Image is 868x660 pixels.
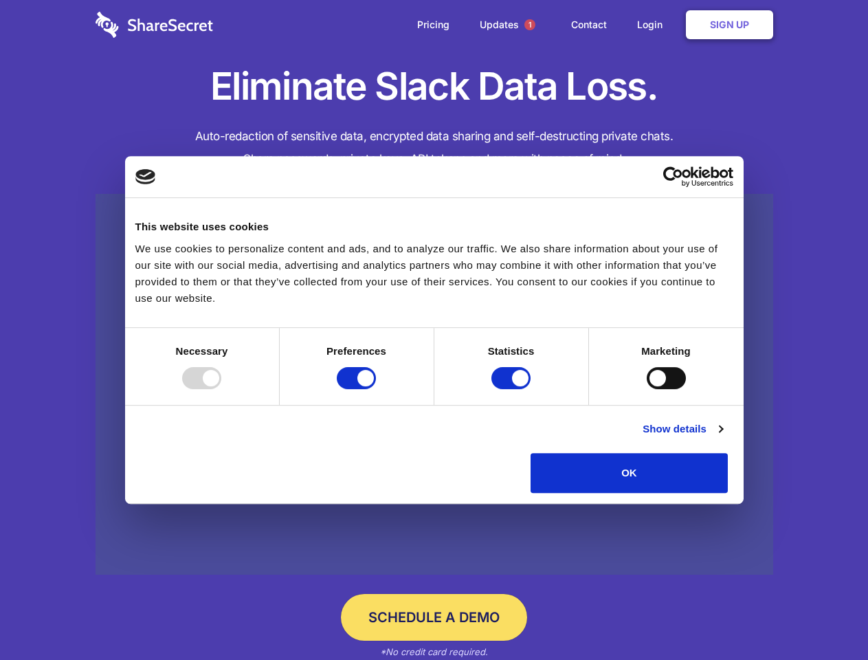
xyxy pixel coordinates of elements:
span: 1 [524,19,535,30]
a: Sign Up [686,10,773,39]
a: Schedule a Demo [341,594,527,641]
a: Contact [557,3,621,46]
h1: Eliminate Slack Data Loss. [96,62,773,111]
strong: Marketing [641,345,691,357]
strong: Necessary [176,345,228,357]
a: Wistia video thumbnail [96,194,773,575]
img: logo [135,169,156,184]
a: Pricing [403,3,463,46]
strong: Preferences [326,345,386,357]
div: We use cookies to personalize content and ads, and to analyze our traffic. We also share informat... [135,241,733,307]
a: Login [623,3,683,46]
em: *No credit card required. [380,646,488,657]
h4: Auto-redaction of sensitive data, encrypted data sharing and self-destructing private chats. Shar... [96,125,773,170]
img: logo-wordmark-white-trans-d4663122ce5f474addd5e946df7df03e33cb6a1c49d2221995e7729f52c070b2.svg [96,12,213,38]
button: OK [531,453,728,493]
strong: Statistics [488,345,535,357]
a: Usercentrics Cookiebot - opens in a new window [613,166,733,187]
div: This website uses cookies [135,219,733,235]
a: Show details [643,421,722,437]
